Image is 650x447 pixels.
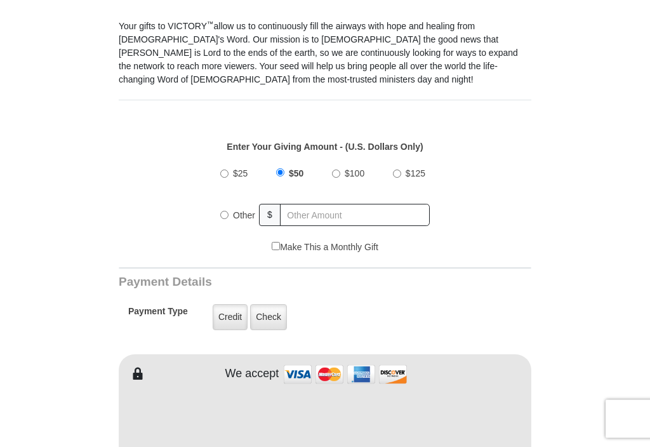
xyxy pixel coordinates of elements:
h3: Payment Details [119,276,442,290]
strong: Enter Your Giving Amount - (U.S. Dollars Only) [227,142,423,152]
span: $25 [233,169,248,179]
span: $125 [406,169,425,179]
span: $ [259,204,281,227]
span: Other [233,211,255,221]
label: Credit [213,305,248,331]
h5: Payment Type [128,307,188,324]
h4: We accept [225,368,279,382]
span: $50 [289,169,303,179]
sup: ™ [207,20,214,28]
label: Check [250,305,287,331]
label: Make This a Monthly Gift [272,241,378,255]
input: Other Amount [280,204,430,227]
input: Make This a Monthly Gift [272,243,280,251]
p: Your gifts to VICTORY allow us to continuously fill the airways with hope and healing from [DEMOG... [119,20,531,87]
span: $100 [345,169,364,179]
img: credit cards accepted [282,361,409,389]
